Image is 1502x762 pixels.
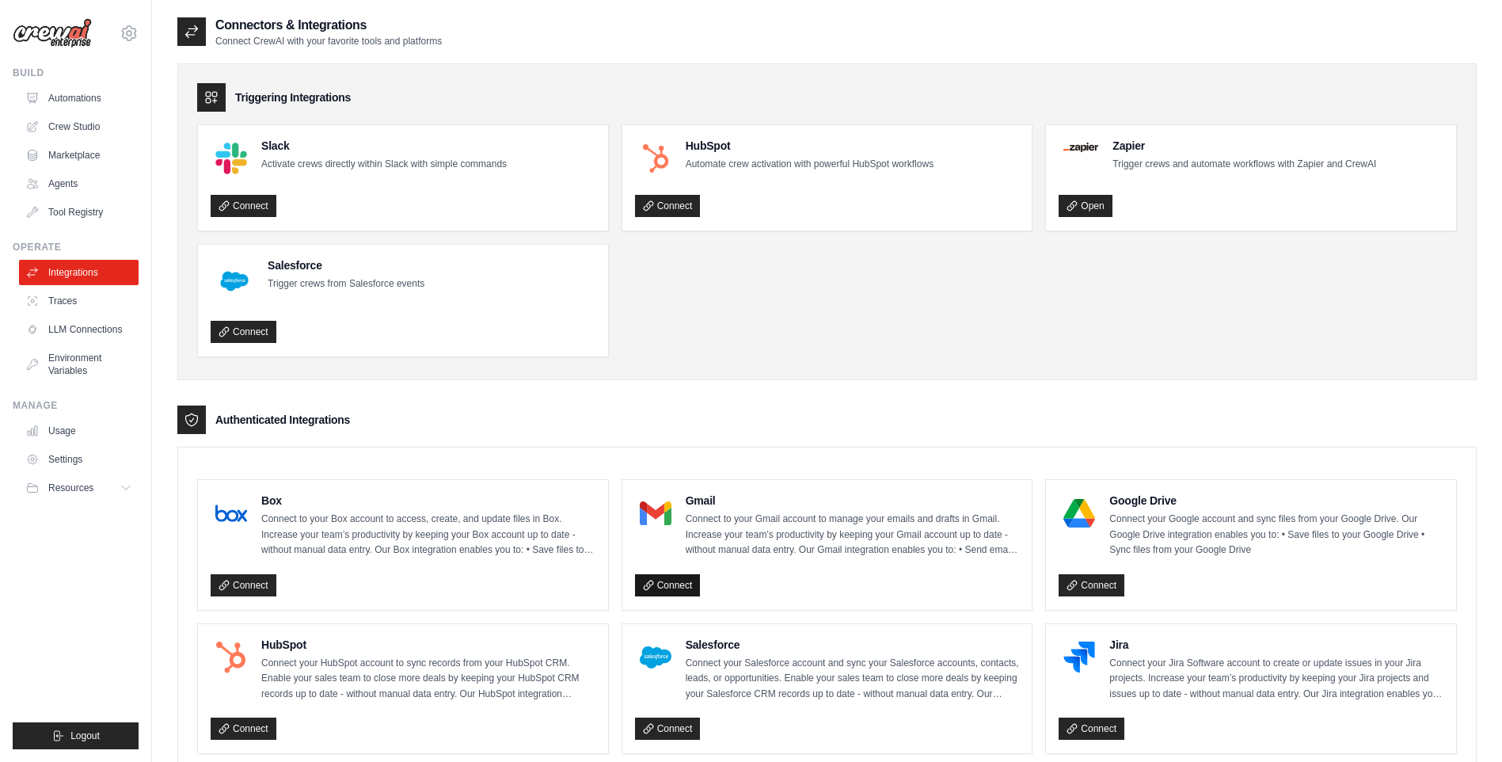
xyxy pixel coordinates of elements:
img: Box Logo [215,497,247,529]
img: HubSpot Logo [215,642,247,673]
a: Usage [19,418,139,444]
p: Trigger crews from Salesforce events [268,276,424,292]
div: Manage [13,399,139,412]
a: Connect [1059,718,1124,740]
p: Connect to your Box account to access, create, and update files in Box. Increase your team’s prod... [261,512,595,558]
a: Environment Variables [19,345,139,383]
div: Build [13,67,139,79]
a: Tool Registry [19,200,139,225]
img: Google Drive Logo [1063,497,1095,529]
h4: Salesforce [268,257,424,273]
a: Crew Studio [19,114,139,139]
a: Traces [19,288,139,314]
h4: Google Drive [1109,493,1443,509]
img: HubSpot Logo [640,143,671,174]
p: Activate crews directly within Slack with simple commands [261,157,507,173]
p: Connect your HubSpot account to sync records from your HubSpot CRM. Enable your sales team to clo... [261,656,595,703]
a: Integrations [19,260,139,285]
h3: Triggering Integrations [235,90,351,105]
a: Connect [635,718,701,740]
div: Operate [13,241,139,253]
h4: Salesforce [686,637,1020,653]
h2: Connectors & Integrations [215,16,442,35]
h4: Box [261,493,595,509]
h4: HubSpot [261,637,595,653]
p: Connect your Jira Software account to create or update issues in your Jira projects. Increase you... [1109,656,1443,703]
button: Logout [13,722,139,749]
a: Connect [635,574,701,596]
img: Slack Logo [215,143,247,174]
p: Connect CrewAI with your favorite tools and platforms [215,35,442,48]
img: Logo [13,18,92,48]
h4: Jira [1109,637,1443,653]
a: Automations [19,86,139,111]
p: Connect your Google account and sync files from your Google Drive. Our Google Drive integration e... [1109,512,1443,558]
a: LLM Connections [19,317,139,342]
p: Automate crew activation with powerful HubSpot workflows [686,157,934,173]
a: Agents [19,171,139,196]
a: Connect [635,195,701,217]
a: Marketplace [19,143,139,168]
p: Connect your Salesforce account and sync your Salesforce accounts, contacts, leads, or opportunit... [686,656,1020,703]
img: Zapier Logo [1063,143,1098,152]
button: Resources [19,475,139,501]
a: Connect [1059,574,1124,596]
h4: HubSpot [686,138,934,154]
a: Settings [19,447,139,472]
span: Logout [70,730,100,742]
p: Connect to your Gmail account to manage your emails and drafts in Gmail. Increase your team’s pro... [686,512,1020,558]
span: Resources [48,482,93,494]
img: Jira Logo [1063,642,1095,673]
h4: Gmail [686,493,1020,509]
a: Connect [211,195,276,217]
img: Gmail Logo [640,497,671,529]
h3: Authenticated Integrations [215,412,350,428]
h4: Zapier [1112,138,1376,154]
img: Salesforce Logo [215,262,253,300]
h4: Slack [261,138,507,154]
a: Connect [211,574,276,596]
a: Open [1059,195,1112,217]
a: Connect [211,321,276,343]
p: Trigger crews and automate workflows with Zapier and CrewAI [1112,157,1376,173]
a: Connect [211,718,276,740]
img: Salesforce Logo [640,642,671,673]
